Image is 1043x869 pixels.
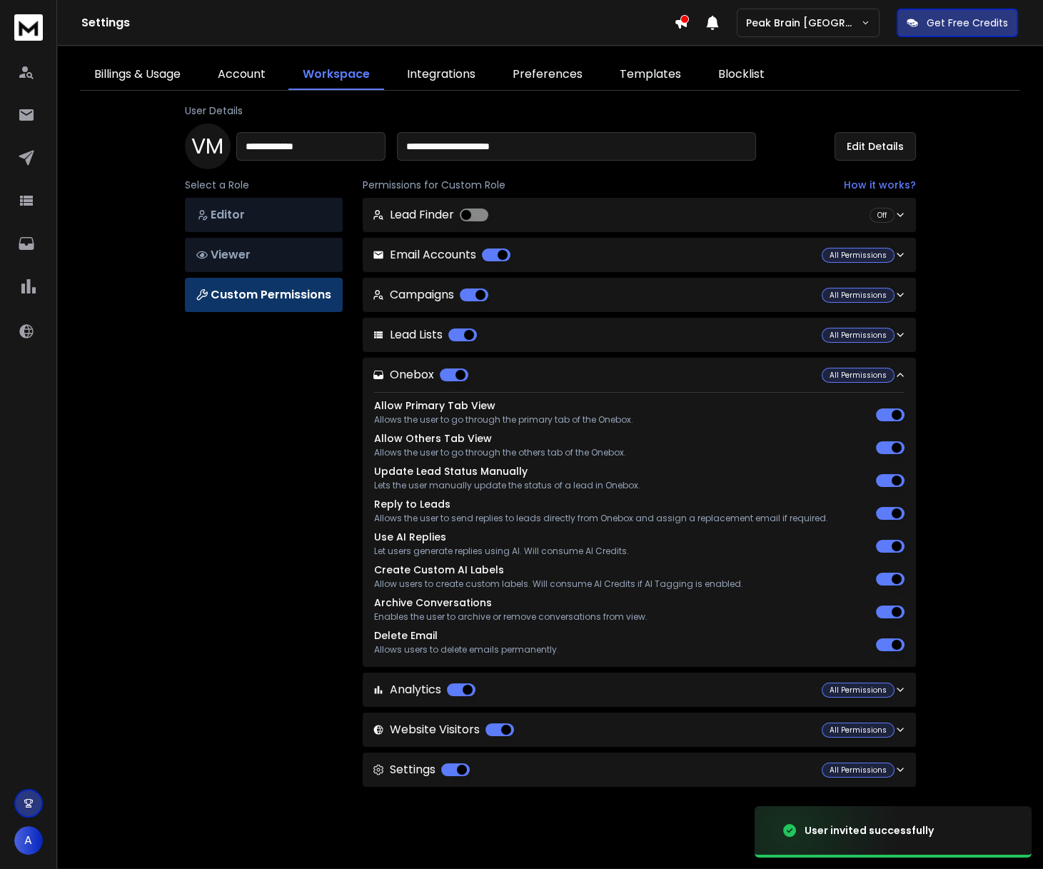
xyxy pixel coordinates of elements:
p: Lead Lists [373,326,477,343]
p: Viewer [196,246,331,263]
button: Edit Details [835,132,916,161]
p: Campaigns [373,286,488,303]
a: Templates [605,60,695,90]
label: Use AI Replies [374,530,446,544]
p: Website Visitors [373,721,514,738]
div: All Permissions [822,368,895,383]
p: Get Free Credits [927,16,1008,30]
p: Select a Role [185,178,343,192]
label: Update Lead Status Manually [374,464,528,478]
img: logo [14,14,43,41]
label: Reply to Leads [374,497,450,511]
a: Blocklist [704,60,779,90]
button: Lead Finder Off [363,198,916,232]
a: Workspace [288,60,384,90]
h1: Settings [81,14,674,31]
div: Onebox All Permissions [363,392,916,667]
div: All Permissions [822,248,895,263]
button: Campaigns All Permissions [363,278,916,312]
label: Allow Others Tab View [374,431,492,446]
p: Analytics [373,681,475,698]
p: Allow users to create custom labels. Will consume AI Credits if AI Tagging is enabled. [374,578,743,590]
p: User Details [185,104,916,118]
span: Permissions for Custom Role [363,178,505,192]
p: Let users generate replies using AI. Will consume AI Credits. [374,546,629,557]
a: Billings & Usage [80,60,195,90]
button: A [14,826,43,855]
button: Settings All Permissions [363,753,916,787]
p: Onebox [373,366,468,383]
p: Settings [373,761,470,778]
a: Preferences [498,60,597,90]
div: V M [185,124,231,169]
p: Email Accounts [373,246,510,263]
p: Allows the user to go through the others tab of the Onebox. [374,447,626,458]
button: Website Visitors All Permissions [363,713,916,747]
div: All Permissions [822,683,895,698]
label: Archive Conversations [374,596,492,610]
div: Off [870,208,895,223]
label: Allow Primary Tab View [374,398,495,413]
a: Account [203,60,280,90]
a: How it works? [844,178,916,192]
button: Onebox All Permissions [363,358,916,392]
button: Lead Lists All Permissions [363,318,916,352]
p: Lets the user manually update the status of a lead in Onebox. [374,480,640,491]
a: Integrations [393,60,490,90]
div: All Permissions [822,723,895,738]
div: All Permissions [822,288,895,303]
div: User invited successfully [805,823,934,838]
p: Allows the user to go through the primary tab of the Onebox. [374,414,633,426]
button: Analytics All Permissions [363,673,916,707]
label: Create Custom AI Labels [374,563,504,577]
p: Lead Finder [373,206,488,223]
p: Custom Permissions [196,286,331,303]
p: Allows the user to send replies to leads directly from Onebox and assign a replacement email if r... [374,513,828,524]
p: Peak Brain [GEOGRAPHIC_DATA] [746,16,861,30]
div: All Permissions [822,763,895,778]
p: Editor [196,206,331,223]
p: Enables the user to archive or remove conversations from view. [374,611,648,623]
p: Allows users to delete emails permanently. [374,644,559,655]
label: Delete Email [374,628,438,643]
button: Get Free Credits [897,9,1018,37]
div: All Permissions [822,328,895,343]
button: Email Accounts All Permissions [363,238,916,272]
